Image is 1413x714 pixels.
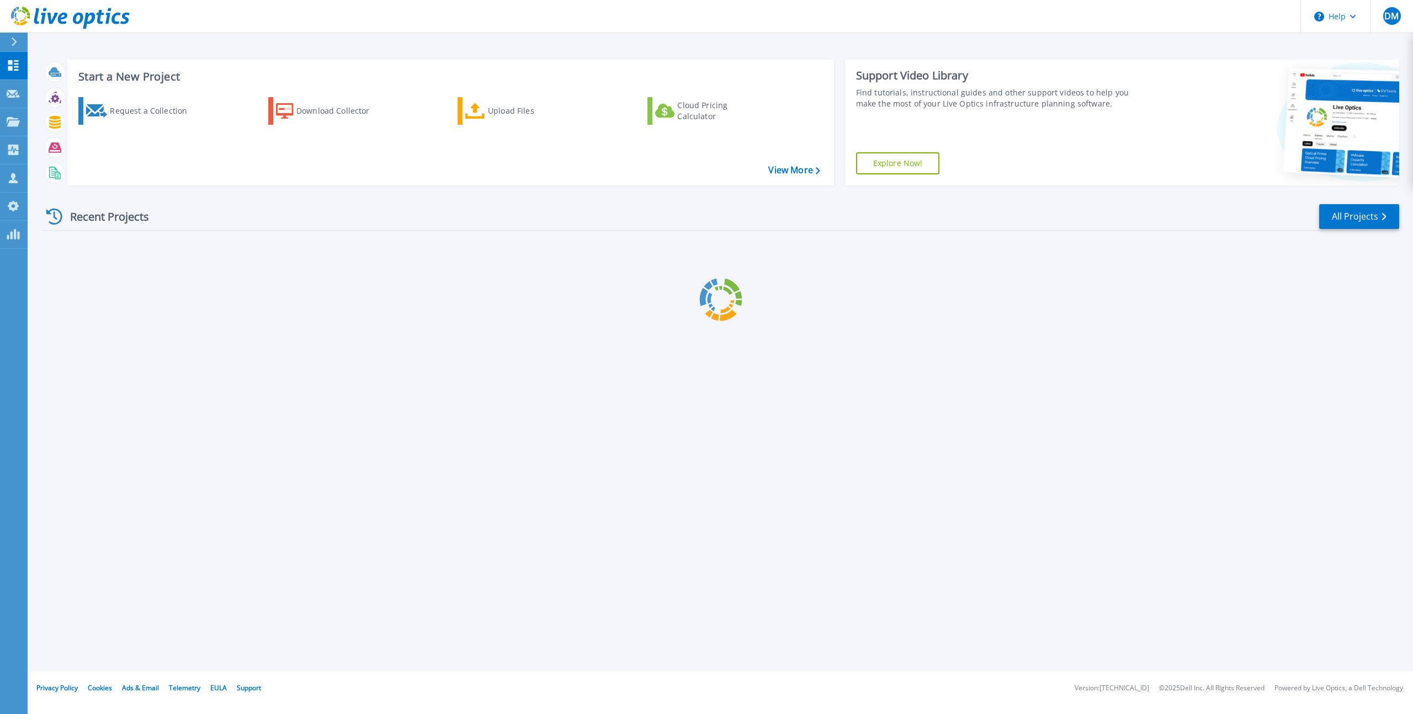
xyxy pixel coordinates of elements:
a: Upload Files [458,97,581,125]
a: All Projects [1319,204,1399,229]
div: Download Collector [296,100,385,122]
a: Support [237,683,261,692]
a: EULA [210,683,227,692]
div: Upload Files [488,100,576,122]
li: © 2025 Dell Inc. All Rights Reserved [1159,685,1265,692]
a: View More [768,165,820,175]
a: Telemetry [169,683,200,692]
div: Cloud Pricing Calculator [677,100,766,122]
a: Request a Collection [78,97,201,125]
li: Powered by Live Optics, a Dell Technology [1274,685,1403,692]
a: Explore Now! [856,152,940,174]
a: Cookies [88,683,112,692]
a: Privacy Policy [36,683,78,692]
div: Find tutorials, instructional guides and other support videos to help you make the most of your L... [856,87,1143,109]
div: Recent Projects [43,203,164,230]
div: Support Video Library [856,68,1143,83]
a: Cloud Pricing Calculator [647,97,771,125]
span: DM [1384,12,1399,20]
div: Request a Collection [110,100,198,122]
a: Download Collector [268,97,391,125]
li: Version: [TECHNICAL_ID] [1075,685,1149,692]
h3: Start a New Project [78,71,820,83]
a: Ads & Email [122,683,159,692]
